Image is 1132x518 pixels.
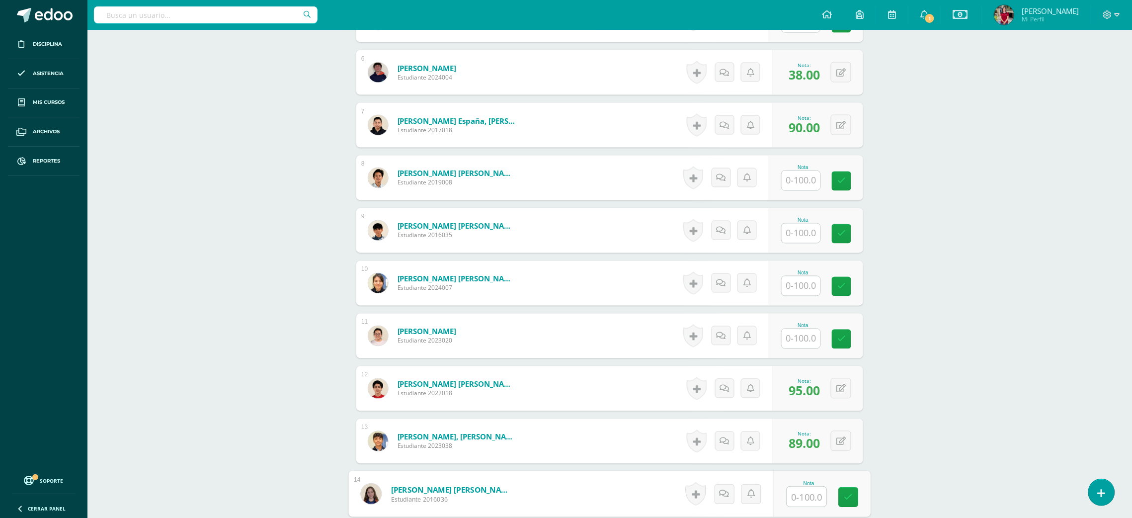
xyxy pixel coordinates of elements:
span: Estudiante 2024004 [398,73,457,82]
input: 0-100.0 [782,276,820,296]
span: 1 [924,13,935,24]
a: Archivos [8,117,80,147]
input: Busca un usuario... [94,6,318,23]
img: 2afa192bed52dc4c405dc3261bde84b2.png [368,273,388,293]
input: 0-100.0 [782,329,820,348]
img: 352c638b02aaae08c95ba80ed60c845f.png [994,5,1014,25]
a: [PERSON_NAME] [PERSON_NAME] [398,221,517,231]
a: Mis cursos [8,88,80,118]
span: Cerrar panel [28,505,66,512]
span: Estudiante 2023038 [398,442,517,450]
span: Estudiante 2023020 [398,337,457,345]
a: [PERSON_NAME] [PERSON_NAME] [398,379,517,389]
input: 0-100.0 [787,487,827,507]
span: Reportes [33,157,60,165]
span: [PERSON_NAME] [1022,6,1079,16]
span: Estudiante 2016036 [391,495,514,504]
a: Asistencia [8,59,80,88]
a: Disciplina [8,30,80,59]
span: Soporte [40,477,64,484]
span: Disciplina [33,40,62,48]
img: 4c81a8a006ef53e436624bd90c695afd.png [368,326,388,346]
span: Estudiante 2024007 [398,284,517,292]
span: 89.00 [789,435,820,452]
span: Estudiante 2017018 [398,126,517,134]
a: Soporte [12,473,76,487]
span: Mis cursos [33,98,65,106]
input: 0-100.0 [782,224,820,243]
span: Archivos [33,128,60,136]
span: Estudiante 2022018 [398,389,517,398]
span: Estudiante 2016035 [398,231,517,240]
a: [PERSON_NAME] [PERSON_NAME] [398,169,517,178]
img: 989625109da5e4b6e7106fc46bd51766.png [368,168,388,188]
a: [PERSON_NAME] [PERSON_NAME] [391,485,514,495]
img: 0e6c51aebb6d4d2a5558b620d4561360.png [368,432,388,451]
img: f76073ca312b03dd87f23b6b364bf11e.png [368,221,388,241]
span: Mi Perfil [1022,15,1079,23]
div: Nota [787,481,832,486]
div: Nota: [789,431,820,437]
span: 90.00 [789,119,820,136]
div: Nota [781,270,825,276]
a: [PERSON_NAME] [PERSON_NAME] [398,274,517,284]
span: Asistencia [33,70,64,78]
img: f030b365f4a656aee2bc7c6bfb38a77c.png [368,115,388,135]
a: [PERSON_NAME], [PERSON_NAME] [398,432,517,442]
div: Nota [781,165,825,171]
span: 38.00 [789,66,820,83]
a: [PERSON_NAME] [398,63,457,73]
span: 95.00 [789,382,820,399]
img: 7383fbd875ed3a81cc002658620bcc65.png [368,63,388,83]
div: Nota [781,323,825,329]
span: Estudiante 2019008 [398,178,517,187]
div: Nota: [789,62,820,69]
div: Nota: [789,378,820,385]
div: Nota: [789,114,820,121]
a: Reportes [8,147,80,176]
div: Nota [781,218,825,223]
img: 7cb4b1dfa21ef7bd44cb7bfa793903ef.png [368,379,388,399]
a: [PERSON_NAME] [398,327,457,337]
img: ae369fe0abef2ce44e4ecadc0c7ccbac.png [361,484,381,504]
input: 0-100.0 [782,171,820,190]
a: [PERSON_NAME] España, [PERSON_NAME] [398,116,517,126]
